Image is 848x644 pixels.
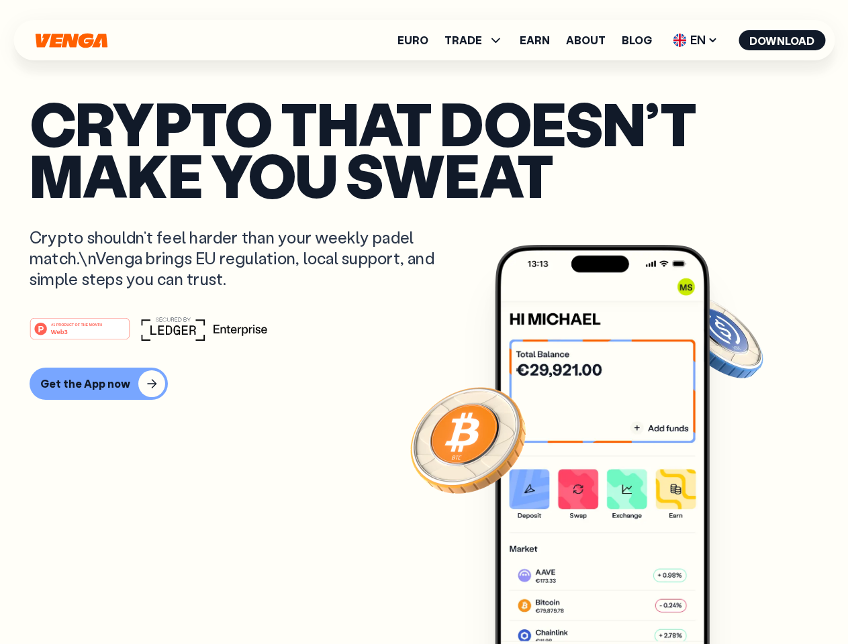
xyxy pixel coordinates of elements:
tspan: #1 PRODUCT OF THE MONTH [51,322,102,326]
img: Bitcoin [408,379,528,500]
svg: Home [34,33,109,48]
button: Download [739,30,825,50]
span: TRADE [444,35,482,46]
a: About [566,35,606,46]
p: Crypto shouldn’t feel harder than your weekly padel match.\nVenga brings EU regulation, local sup... [30,227,454,290]
a: Get the App now [30,368,818,400]
img: flag-uk [673,34,686,47]
span: EN [668,30,722,51]
button: Get the App now [30,368,168,400]
span: TRADE [444,32,504,48]
p: Crypto that doesn’t make you sweat [30,97,818,200]
img: USDC coin [669,288,766,385]
div: Get the App now [40,377,130,390]
tspan: Web3 [51,327,68,335]
a: Blog [622,35,652,46]
a: Earn [520,35,550,46]
a: #1 PRODUCT OF THE MONTHWeb3 [30,325,130,343]
a: Euro [397,35,428,46]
